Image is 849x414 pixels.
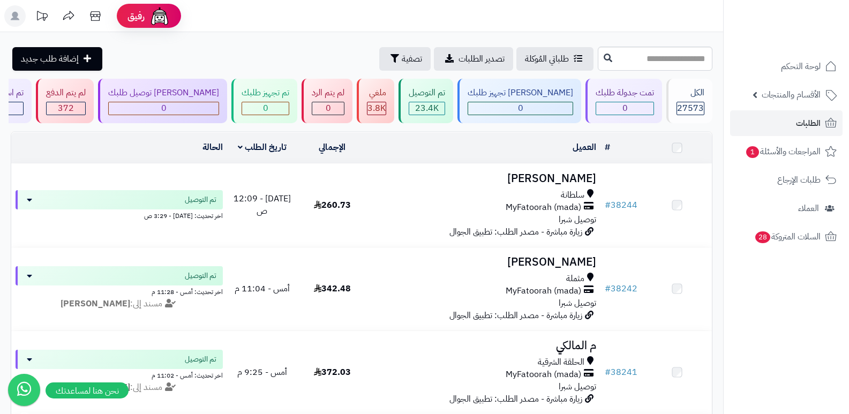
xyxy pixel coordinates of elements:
[16,285,223,297] div: اخر تحديث: أمس - 11:28 م
[605,282,611,295] span: #
[583,79,664,123] a: تمت جدولة طلبك 0
[234,192,291,217] span: [DATE] - 12:09 ص
[664,79,715,123] a: الكل27573
[314,366,351,379] span: 372.03
[396,79,455,123] a: تم التوصيل 23.4K
[367,87,386,99] div: ملغي
[796,116,821,131] span: الطلبات
[16,209,223,221] div: اخر تحديث: [DATE] - 3:29 ص
[127,10,145,22] span: رفيق
[299,79,355,123] a: لم يتم الرد 0
[777,172,821,187] span: طلبات الإرجاع
[573,141,596,154] a: العميل
[605,199,611,212] span: #
[506,285,581,297] span: MyFatoorah (mada)
[149,5,170,27] img: ai-face.png
[459,52,505,65] span: تصدير الطلبات
[28,5,55,29] a: تحديثات المنصة
[559,380,596,393] span: توصيل شبرا
[798,201,819,216] span: العملاء
[730,167,843,193] a: طلبات الإرجاع
[237,366,287,379] span: أمس - 9:25 م
[12,47,102,71] a: إضافة طلب جديد
[367,102,386,115] span: 3.8K
[108,87,219,99] div: [PERSON_NAME] توصيل طلبك
[518,102,523,115] span: 0
[781,59,821,74] span: لوحة التحكم
[605,282,637,295] a: #38242
[21,52,79,65] span: إضافة طلب جديد
[312,102,344,115] div: 0
[263,102,268,115] span: 0
[559,213,596,226] span: توصيل شبرا
[238,141,287,154] a: تاريخ الطلب
[58,102,74,115] span: 372
[96,79,229,123] a: [PERSON_NAME] توصيل طلبك 0
[47,102,85,115] div: 372
[367,102,386,115] div: 3830
[61,297,130,310] strong: [PERSON_NAME]
[161,102,167,115] span: 0
[449,309,582,322] span: زيارة مباشرة - مصدر الطلب: تطبيق الجوال
[319,141,345,154] a: الإجمالي
[434,47,513,71] a: تصدير الطلبات
[622,102,628,115] span: 0
[730,224,843,250] a: السلات المتروكة28
[730,139,843,164] a: المراجعات والأسئلة1
[762,87,821,102] span: الأقسام والمنتجات
[242,102,289,115] div: 0
[538,356,584,368] span: الحلقة الشرقية
[745,144,821,159] span: المراجعات والأسئلة
[46,87,86,99] div: لم يتم الدفع
[185,354,216,365] span: تم التوصيل
[561,189,584,201] span: سلطانة
[7,298,231,310] div: مسند إلى:
[7,381,231,394] div: مسند إلى:
[409,102,445,115] div: 23371
[326,102,331,115] span: 0
[559,297,596,310] span: توصيل شبرا
[730,54,843,79] a: لوحة التحكم
[312,87,344,99] div: لم يتم الرد
[415,102,439,115] span: 23.4K
[754,229,821,244] span: السلات المتروكة
[677,102,704,115] span: 27573
[525,52,569,65] span: طلباتي المُوكلة
[596,87,654,99] div: تمت جدولة طلبك
[566,273,584,285] span: مثملة
[314,199,351,212] span: 260.73
[185,270,216,281] span: تم التوصيل
[109,102,219,115] div: 0
[242,87,289,99] div: تم تجهيز طلبك
[506,201,581,214] span: MyFatoorah (mada)
[455,79,583,123] a: [PERSON_NAME] تجهيز طلبك 0
[605,366,637,379] a: #38241
[730,110,843,136] a: الطلبات
[185,194,216,205] span: تم التوصيل
[468,102,573,115] div: 0
[449,393,582,405] span: زيارة مباشرة - مصدر الطلب: تطبيق الجوال
[229,79,299,123] a: تم تجهيز طلبك 0
[34,79,96,123] a: لم يتم الدفع 372
[776,30,839,52] img: logo-2.png
[61,381,130,394] strong: [PERSON_NAME]
[677,87,704,99] div: الكل
[746,146,759,158] span: 1
[402,52,422,65] span: تصفية
[372,340,597,352] h3: م المالكي
[506,368,581,381] span: MyFatoorah (mada)
[372,172,597,185] h3: [PERSON_NAME]
[409,87,445,99] div: تم التوصيل
[596,102,653,115] div: 0
[730,195,843,221] a: العملاء
[605,141,610,154] a: #
[449,225,582,238] span: زيارة مباشرة - مصدر الطلب: تطبيق الجوال
[202,141,223,154] a: الحالة
[314,282,351,295] span: 342.48
[235,282,290,295] span: أمس - 11:04 م
[379,47,431,71] button: تصفية
[605,199,637,212] a: #38244
[755,231,770,243] span: 28
[355,79,396,123] a: ملغي 3.8K
[605,366,611,379] span: #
